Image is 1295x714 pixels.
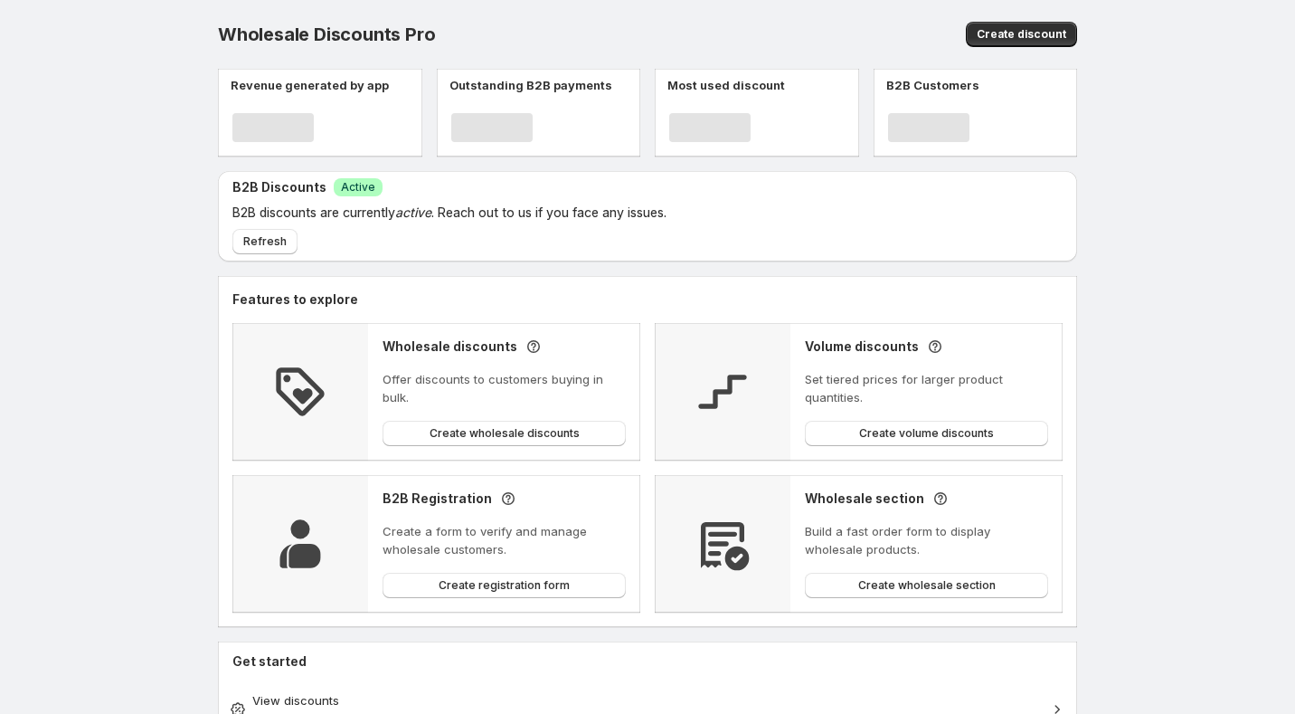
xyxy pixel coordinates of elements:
[383,370,626,406] p: Offer discounts to customers buying in bulk.
[667,76,785,94] p: Most used discount
[232,229,298,254] button: Refresh
[694,363,751,421] img: Feature Icon
[232,204,954,222] p: B2B discounts are currently . Reach out to us if you face any issues.
[805,421,1048,446] button: Create volume discounts
[395,205,431,220] em: active
[383,573,626,598] button: Create registration form
[886,76,979,94] p: B2B Customers
[232,290,1063,309] h2: Features to explore
[232,652,1063,671] h2: Get started
[383,421,626,446] button: Create wholesale discounts
[252,691,1043,709] div: View discounts
[383,522,626,558] p: Create a form to verify and manage wholesale customers.
[694,515,751,573] img: Feature Icon
[805,573,1048,598] button: Create wholesale section
[859,426,994,441] span: Create volume discounts
[232,178,326,196] h2: B2B Discounts
[805,338,919,356] h3: Volume discounts
[383,490,492,508] h3: B2B Registration
[805,522,1048,558] p: Build a fast order form to display wholesale products.
[271,363,329,421] img: Feature Icon
[966,22,1077,47] button: Create discount
[271,515,329,573] img: Feature Icon
[439,578,570,593] span: Create registration form
[341,180,375,195] span: Active
[977,27,1066,42] span: Create discount
[243,234,287,249] span: Refresh
[449,76,612,94] p: Outstanding B2B payments
[805,490,924,508] h3: Wholesale section
[218,24,435,45] span: Wholesale Discounts Pro
[383,338,517,356] h3: Wholesale discounts
[231,76,389,94] p: Revenue generated by app
[430,426,580,441] span: Create wholesale discounts
[805,370,1048,406] p: Set tiered prices for larger product quantities.
[858,578,996,593] span: Create wholesale section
